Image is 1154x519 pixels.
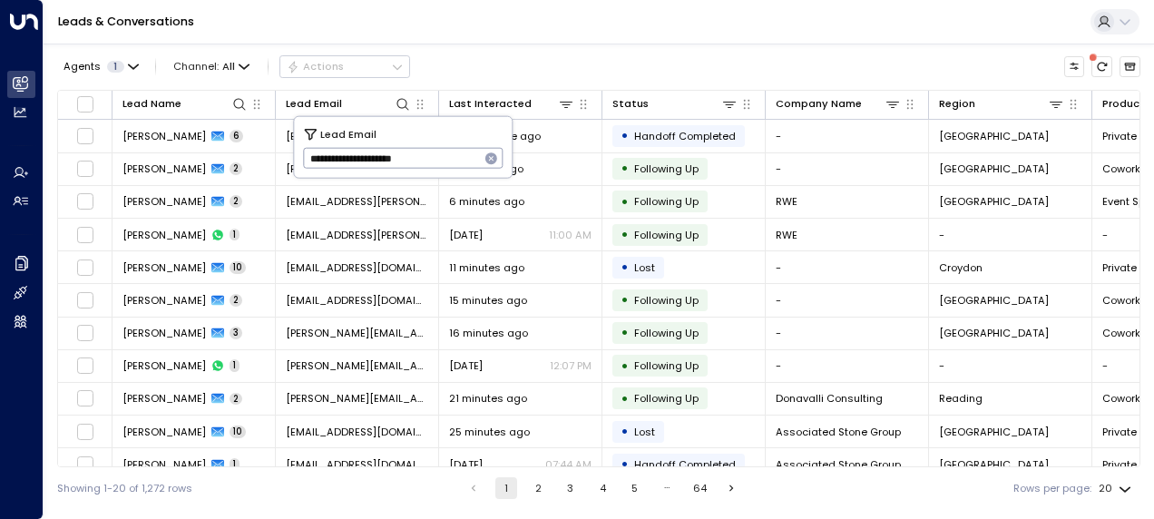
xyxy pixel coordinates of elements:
[230,195,242,208] span: 2
[634,162,699,176] span: Following Up
[560,477,582,499] button: Go to page 3
[634,326,699,340] span: Following Up
[76,455,94,474] span: Toggle select row
[230,359,240,372] span: 1
[76,389,94,407] span: Toggle select row
[58,14,194,29] a: Leads & Conversations
[634,391,699,406] span: Following Up
[612,95,738,113] div: Status
[939,260,983,275] span: Croydon
[624,477,646,499] button: Go to page 5
[621,156,629,181] div: •
[621,255,629,279] div: •
[939,326,1049,340] span: London
[76,160,94,178] span: Toggle select row
[1064,56,1085,77] button: Customize
[122,326,206,340] span: Fay Muddle
[286,293,428,308] span: samtaylor@me.com
[230,130,243,142] span: 6
[122,391,206,406] span: Rajesh Donavalli
[939,457,1049,472] span: London
[634,194,699,209] span: Following Up
[527,477,549,499] button: Go to page 2
[621,222,629,247] div: •
[634,260,655,275] span: Lost
[76,324,94,342] span: Toggle select row
[621,288,629,312] div: •
[76,259,94,277] span: Toggle select row
[656,477,678,499] div: …
[222,61,235,73] span: All
[776,228,797,242] span: RWE
[929,219,1092,250] td: -
[122,425,206,439] span: Russell Pooley
[766,120,929,152] td: -
[286,95,342,113] div: Lead Email
[122,457,206,472] span: Russell Pooley
[939,425,1049,439] span: London
[57,56,143,76] button: Agents1
[621,452,629,476] div: •
[286,425,428,439] span: russellpooley@associatedstonegroup.co.uk
[286,260,428,275] span: fpyqxgrjrwpqlespqr@nespj.com
[545,457,592,472] p: 07:44 AM
[449,391,527,406] span: 21 minutes ago
[449,228,483,242] span: Yesterday
[939,391,983,406] span: Reading
[621,354,629,378] div: •
[449,326,528,340] span: 16 minutes ago
[449,95,532,113] div: Last Interacted
[449,293,527,308] span: 15 minutes ago
[634,129,736,143] span: Handoff Completed
[550,358,592,373] p: 12:07 PM
[76,357,94,375] span: Toggle select row
[57,481,192,496] div: Showing 1-20 of 1,272 rows
[462,477,744,499] nav: pagination navigation
[230,229,240,241] span: 1
[449,358,483,373] span: Aug 29, 2025
[122,228,206,242] span: Charlotte Roberts
[939,95,1064,113] div: Region
[1099,477,1135,500] div: 20
[549,228,592,242] p: 11:00 AM
[721,477,743,499] button: Go to next page
[592,477,613,499] button: Go to page 4
[279,55,410,77] div: Button group with a nested menu
[689,477,710,499] button: Go to page 64
[621,387,629,411] div: •
[449,95,574,113] div: Last Interacted
[230,327,242,339] span: 3
[122,129,206,143] span: Rebeca Leu
[76,291,94,309] span: Toggle select row
[287,60,344,73] div: Actions
[76,192,94,211] span: Toggle select row
[286,228,428,242] span: charlotte.roberts@rwe.com
[766,318,929,349] td: -
[76,423,94,441] span: Toggle select row
[76,127,94,145] span: Toggle select row
[449,260,524,275] span: 11 minutes ago
[776,425,901,439] span: Associated Stone Group
[230,393,242,406] span: 2
[939,95,975,113] div: Region
[621,123,629,148] div: •
[122,194,206,209] span: Charlotte Roberts
[449,194,524,209] span: 6 minutes ago
[122,95,248,113] div: Lead Name
[230,261,246,274] span: 10
[449,425,530,439] span: 25 minutes ago
[776,95,862,113] div: Company Name
[286,162,428,176] span: James@gopriviledge.co.uk
[621,419,629,444] div: •
[1091,56,1112,77] span: There are new threads available. Refresh the grid to view the latest updates.
[76,95,94,113] span: Toggle select all
[766,153,929,185] td: -
[766,251,929,283] td: -
[76,226,94,244] span: Toggle select row
[122,293,206,308] span: Sam
[286,391,428,406] span: rajesh@donavalliconsulting.co.uk
[634,358,699,373] span: Following Up
[634,457,736,472] span: Handoff Completed
[122,358,206,373] span: Fay Muddle
[776,457,901,472] span: Associated Stone Group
